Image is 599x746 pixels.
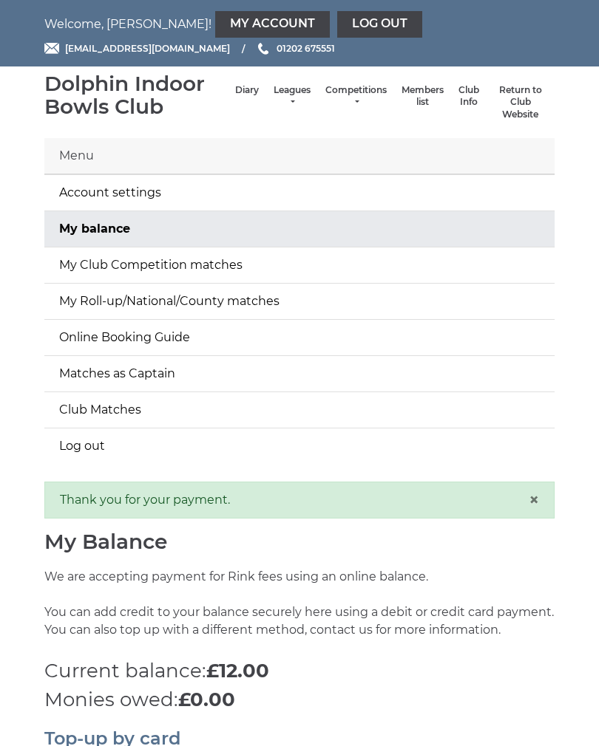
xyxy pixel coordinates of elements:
nav: Welcome, [PERSON_NAME]! [44,11,555,38]
p: Monies owed: [44,685,555,714]
a: Email [EMAIL_ADDRESS][DOMAIN_NAME] [44,41,230,55]
h1: My Balance [44,530,555,553]
a: Leagues [274,84,311,109]
a: My balance [44,211,555,247]
strong: £12.00 [206,659,269,682]
span: [EMAIL_ADDRESS][DOMAIN_NAME] [65,43,230,54]
a: Log out [337,11,422,38]
div: Menu [44,138,555,174]
p: We are accepting payment for Rink fees using an online balance. You can add credit to your balanc... [44,568,555,657]
img: Email [44,43,59,54]
img: Phone us [258,43,268,55]
a: Log out [44,428,555,464]
a: Diary [235,84,259,97]
a: Competitions [325,84,387,109]
a: Online Booking Guide [44,320,555,355]
strong: £0.00 [178,688,235,711]
a: My Club Competition matches [44,247,555,283]
a: My Account [215,11,330,38]
a: Club Info [458,84,479,109]
p: Current balance: [44,657,555,685]
a: Matches as Captain [44,356,555,391]
a: Account settings [44,175,555,211]
a: My Roll-up/National/County matches [44,284,555,319]
div: Dolphin Indoor Bowls Club [44,72,228,118]
a: Phone us 01202 675551 [256,41,335,55]
span: × [529,489,539,510]
a: Club Matches [44,392,555,428]
div: Thank you for your payment. [44,482,555,519]
a: Members list [402,84,444,109]
span: 01202 675551 [277,43,335,54]
a: Return to Club Website [494,84,547,121]
button: Close [529,491,539,509]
